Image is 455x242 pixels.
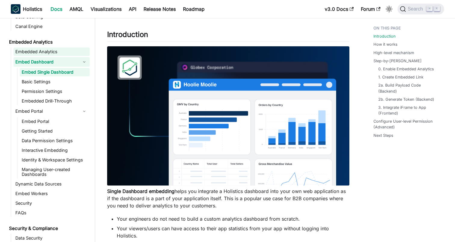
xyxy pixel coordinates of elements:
a: Embedded Analytics [7,38,90,46]
a: Interactive Embedding [20,146,90,155]
a: Managing User-created Dashboards [20,165,90,179]
a: API [125,4,140,14]
a: Security & Compliance [7,224,90,233]
a: Visualizations [87,4,125,14]
nav: Docs sidebar [5,18,95,242]
a: 3. Integrate iFrame to App (Frontend) [378,105,438,116]
a: Data Permission Settings [20,136,90,145]
h2: Introduction [107,30,349,41]
kbd: ⌘ [426,6,432,11]
a: HolisticsHolistics [11,4,42,14]
a: High-level mechanism [373,50,414,56]
button: Switch between dark and light mode (currently light mode) [384,4,394,14]
a: Forum [357,4,384,14]
a: Embedded Drill-Through [20,97,90,105]
a: How it works [373,41,398,47]
a: Dynamic Data Sources [14,180,90,188]
a: Permission Settings [20,87,90,96]
a: 0. Enable Embedded Analytics [378,66,434,72]
a: v3.0 Docs [321,4,357,14]
a: Introduction [373,33,396,39]
a: Security [14,199,90,207]
a: Roadmap [179,4,208,14]
button: Collapse sidebar category 'Embed Dashboard' [79,57,90,67]
a: Identity & Workspace Settings [20,156,90,164]
a: Getting Started [20,127,90,135]
p: helps you integrate a Holistics dashboard into your own web application as if the dashboard is a ... [107,188,349,209]
a: 2a. Build Payload Code (Backend) [378,82,438,94]
a: Next Steps [373,133,393,138]
a: Step-by-[PERSON_NAME] [373,58,422,64]
span: Search [406,6,427,12]
a: Embedded Analytics [14,47,90,56]
a: Basic Settings [20,78,90,86]
a: Embed Workers [14,189,90,198]
a: FAQs [14,209,90,217]
b: Holistics [23,5,42,13]
button: Search (Command+K) [398,4,444,14]
li: Your viewers/users can have access to their app statistics from your app without logging into Hol... [117,225,349,239]
a: Docs [47,4,66,14]
a: 2b. Generate Token (Backend) [378,96,434,102]
kbd: K [434,6,440,11]
a: Configure User-level Permission (Advanced) [373,118,441,130]
button: Collapse sidebar category 'Embed Portal' [79,106,90,116]
a: Embed Dashboard [14,57,79,67]
a: 1. Create Embedded Link [378,74,423,80]
a: Canal Engine [14,22,90,31]
strong: Single Dashboard embedding [107,188,175,194]
a: Embed Single Dashboard [20,68,90,76]
a: AMQL [66,4,87,14]
a: Release Notes [140,4,179,14]
a: Embed Portal [14,106,79,116]
li: Your engineers do not need to build a custom analytics dashboard from scratch. [117,215,349,222]
img: Holistics [11,4,20,14]
img: Embedded Dashboard [107,46,349,186]
a: Embed Portal [20,117,90,126]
